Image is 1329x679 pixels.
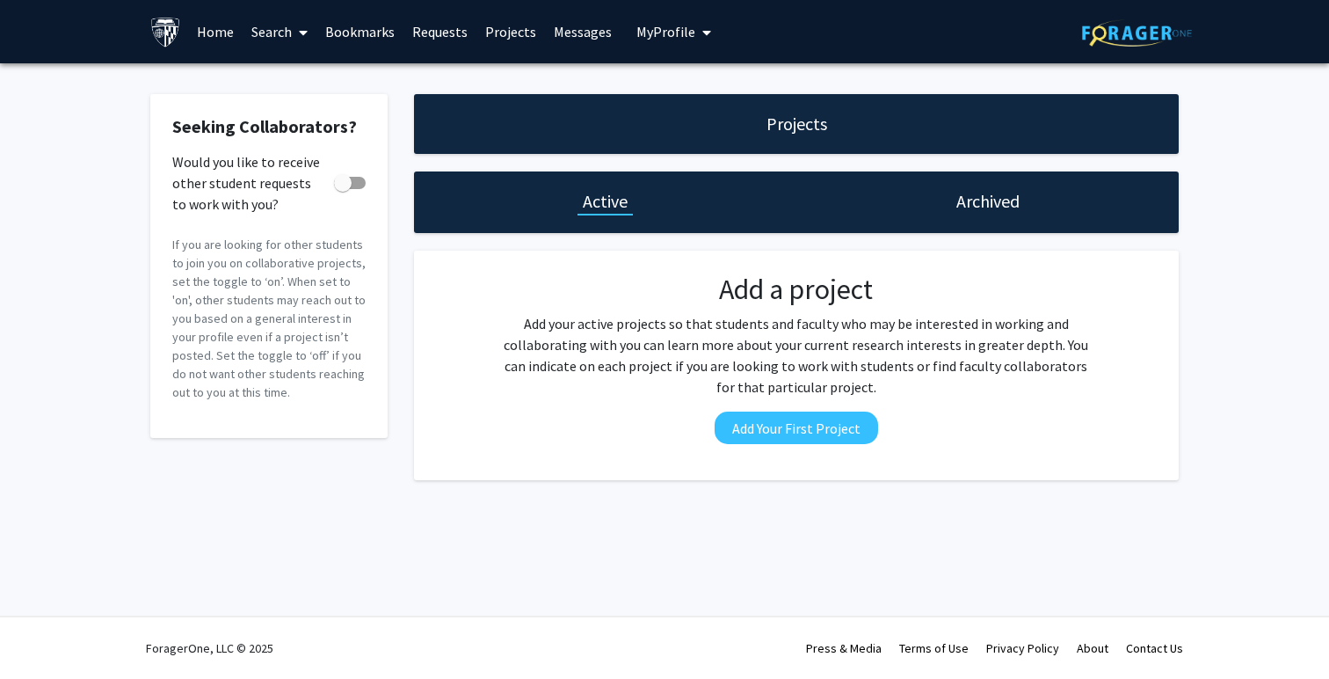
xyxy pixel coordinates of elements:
[188,1,243,62] a: Home
[766,112,827,136] h1: Projects
[13,600,75,666] iframe: Chat
[243,1,316,62] a: Search
[956,189,1020,214] h1: Archived
[172,151,327,215] span: Would you like to receive other student requests to work with you?
[403,1,476,62] a: Requests
[316,1,403,62] a: Bookmarks
[172,236,366,402] p: If you are looking for other students to join you on collaborative projects, set the toggle to ‘o...
[1126,640,1183,656] a: Contact Us
[476,1,545,62] a: Projects
[986,640,1059,656] a: Privacy Policy
[899,640,969,656] a: Terms of Use
[806,640,882,656] a: Press & Media
[636,23,695,40] span: My Profile
[498,273,1094,306] h2: Add a project
[1082,19,1192,47] img: ForagerOne Logo
[150,17,181,47] img: Johns Hopkins University Logo
[583,189,628,214] h1: Active
[545,1,621,62] a: Messages
[715,412,878,444] button: Add Your First Project
[146,617,273,679] div: ForagerOne, LLC © 2025
[498,313,1094,398] p: Add your active projects so that students and faculty who may be interested in working and collab...
[1077,640,1108,656] a: About
[172,116,366,137] h2: Seeking Collaborators?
